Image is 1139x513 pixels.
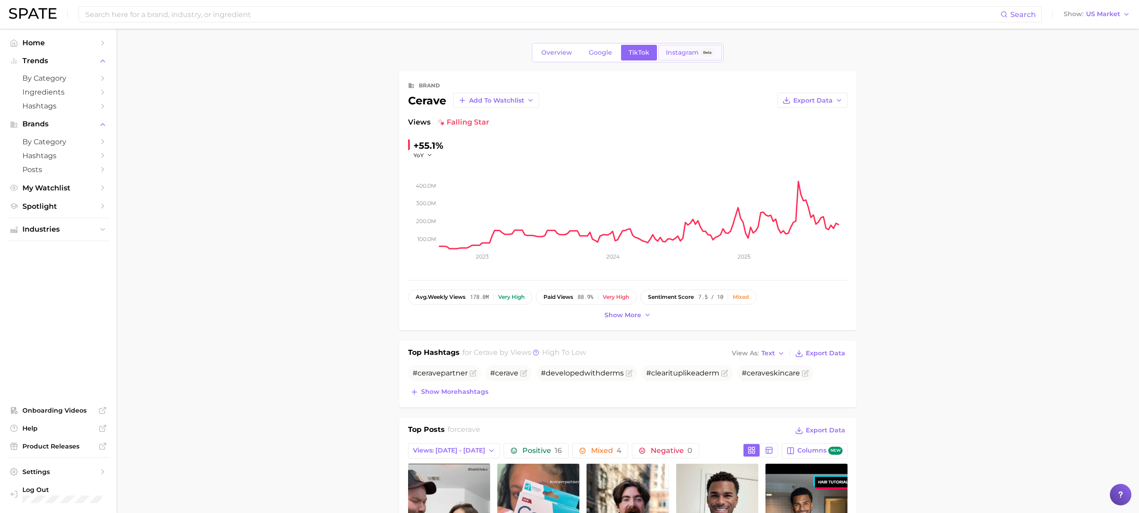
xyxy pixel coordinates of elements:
[413,151,433,159] button: YoY
[797,447,843,455] span: Columns
[828,447,843,455] span: new
[495,369,518,377] span: cerave
[806,427,845,434] span: Export Data
[621,45,657,60] a: TikTok
[542,348,586,357] span: high to low
[416,200,436,207] tspan: 300.0m
[604,311,641,319] span: Show more
[730,348,787,359] button: View AsText
[22,102,94,110] span: Hashtags
[22,120,94,128] span: Brands
[738,253,751,260] tspan: 2025
[7,163,109,177] a: Posts
[793,424,848,437] button: Export Data
[543,294,573,300] span: paid views
[640,289,756,305] button: sentiment score7.5 / 10Mixed
[22,165,94,174] span: Posts
[698,294,723,300] span: 7.5 / 10
[541,369,624,377] span: #developedwithderms
[22,57,94,65] span: Trends
[1061,9,1132,20] button: ShowUS Market
[22,184,94,192] span: My Watchlist
[793,347,848,360] button: Export Data
[7,465,109,479] a: Settings
[408,424,445,438] h1: Top Posts
[416,218,436,224] tspan: 200.0m
[687,446,692,455] span: 0
[22,406,94,414] span: Onboarding Videos
[522,447,562,454] span: Positive
[421,388,488,396] span: Show more hashtags
[733,294,749,300] div: Mixed
[602,309,653,321] button: Show more
[703,49,712,56] span: Beta
[1064,12,1083,17] span: Show
[7,135,109,149] a: by Category
[453,93,539,108] button: Add to Watchlist
[666,49,699,56] span: Instagram
[408,289,532,305] button: avg.weekly views178.0mVery high
[520,370,527,377] button: Flag as miscategorized or irrelevant
[536,289,637,305] button: paid views88.9%Very high
[476,253,489,260] tspan: 2023
[658,45,722,60] a: InstagramBeta
[7,71,109,85] a: by Category
[84,7,1000,22] input: Search here for a brand, industry, or ingredient
[457,425,480,434] span: cerave
[22,138,94,146] span: by Category
[648,294,694,300] span: sentiment score
[413,369,468,377] span: # partner
[761,351,775,356] span: Text
[413,138,443,153] div: +55.1%
[617,446,622,455] span: 4
[578,294,593,300] span: 88.9%
[7,199,109,213] a: Spotlight
[416,182,436,189] tspan: 400.0m
[591,447,622,454] span: Mixed
[646,369,719,377] span: #clearituplikeaderm
[7,54,109,68] button: Trends
[7,223,109,236] button: Industries
[22,202,94,211] span: Spotlight
[581,45,620,60] a: Google
[7,440,109,453] a: Product Releases
[7,483,109,506] a: Log out. Currently logged in with e-mail lynne.stewart@mpgllc.com.
[7,404,109,417] a: Onboarding Videos
[22,424,94,432] span: Help
[470,370,477,377] button: Flag as miscategorized or irrelevant
[742,369,800,377] span: # skincare
[629,49,649,56] span: TikTok
[9,8,57,19] img: SPATE
[1010,10,1036,19] span: Search
[417,236,436,242] tspan: 100.0m
[802,370,809,377] button: Flag as miscategorized or irrelevant
[22,468,94,476] span: Settings
[806,349,845,357] span: Export Data
[651,447,692,454] span: Negative
[7,36,109,50] a: Home
[7,422,109,435] a: Help
[7,149,109,163] a: Hashtags
[7,181,109,195] a: My Watchlist
[7,117,109,131] button: Brands
[7,85,109,99] a: Ingredients
[490,369,518,377] span: #
[462,347,586,360] h2: for by Views
[416,293,428,300] abbr: average
[413,447,485,454] span: Views: [DATE] - [DATE]
[626,370,633,377] button: Flag as miscategorized or irrelevant
[474,348,498,357] span: cerave
[498,294,525,300] div: Very high
[469,97,524,104] span: Add to Watchlist
[782,443,848,458] button: Columnsnew
[408,443,500,458] button: Views: [DATE] - [DATE]
[555,446,562,455] span: 16
[1086,12,1120,17] span: US Market
[22,442,94,450] span: Product Releases
[7,99,109,113] a: Hashtags
[22,225,94,233] span: Industries
[419,80,440,91] div: brand
[416,294,465,300] span: weekly views
[408,347,460,360] h1: Top Hashtags
[417,369,441,377] span: cerave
